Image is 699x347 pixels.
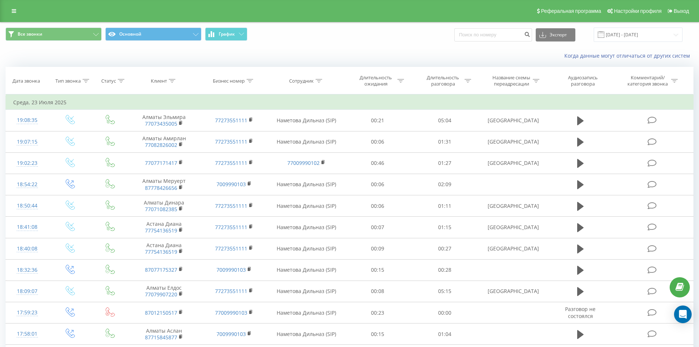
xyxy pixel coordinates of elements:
[344,259,411,281] td: 00:15
[411,323,478,345] td: 01:04
[492,75,531,87] div: Название схемы переадресации
[13,242,41,256] div: 18:40:08
[269,131,344,152] td: Наметова Дильназ (SIP)
[105,28,201,41] button: Основной
[13,177,41,192] div: 18:54:22
[145,227,177,234] a: 77754136519
[344,238,411,259] td: 00:09
[411,195,478,217] td: 01:11
[129,110,199,131] td: Алматы Эльмира
[145,159,177,166] a: 77077171417
[215,159,247,166] a: 77273551111
[129,323,199,345] td: Алматы Аслан
[145,309,177,316] a: 87012150517
[215,202,247,209] a: 77273551111
[145,206,177,213] a: 77071082385
[129,174,199,195] td: Алматы Меруерт
[411,217,478,238] td: 01:15
[215,309,247,316] a: 77009990103
[6,95,693,110] td: Среда, 23 Июля 2025
[13,327,41,341] div: 17:58:01
[145,334,177,341] a: 87715845877
[18,31,42,37] span: Все звонки
[411,152,478,174] td: 01:27
[101,78,116,84] div: Статус
[215,224,247,231] a: 77273551111
[215,288,247,294] a: 77273551111
[269,259,344,281] td: Наметова Дильназ (SIP)
[145,141,177,148] a: 77082826002
[344,323,411,345] td: 00:15
[411,302,478,323] td: 00:00
[269,323,344,345] td: Наметова Дильназ (SIP)
[145,248,177,255] a: 77754136519
[269,110,344,131] td: Наметова Дильназ (SIP)
[614,8,662,14] span: Настройки профиля
[13,220,41,234] div: 18:41:08
[674,306,692,323] div: Open Intercom Messenger
[269,281,344,302] td: Наметова Дильназ (SIP)
[215,245,247,252] a: 77273551111
[674,8,689,14] span: Выход
[145,184,177,191] a: 87778426656
[564,52,693,59] a: Когда данные могут отличаться от других систем
[13,263,41,277] div: 18:32:36
[344,152,411,174] td: 00:46
[145,266,177,273] a: 87077175327
[454,28,532,41] input: Поиск по номеру
[411,281,478,302] td: 05:15
[269,302,344,323] td: Наметова Дильназ (SIP)
[6,28,102,41] button: Все звонки
[478,195,548,217] td: [GEOGRAPHIC_DATA]
[423,75,463,87] div: Длительность разговора
[411,238,478,259] td: 00:27
[151,78,167,84] div: Клиент
[411,259,478,281] td: 00:28
[13,306,41,320] div: 17:59:23
[626,75,669,87] div: Комментарий/категория звонка
[559,75,607,87] div: Аудиозапись разговора
[344,217,411,238] td: 00:07
[216,266,246,273] a: 7009990103
[12,78,40,84] div: Дата звонка
[411,174,478,195] td: 02:09
[13,135,41,149] div: 19:07:15
[219,32,235,37] span: График
[411,110,478,131] td: 05:04
[478,281,548,302] td: [GEOGRAPHIC_DATA]
[541,8,601,14] span: Реферальная программа
[13,199,41,213] div: 18:50:44
[269,217,344,238] td: Наметова Дильназ (SIP)
[478,110,548,131] td: [GEOGRAPHIC_DATA]
[13,284,41,299] div: 18:09:07
[344,131,411,152] td: 00:06
[129,238,199,259] td: Астана Диана
[344,281,411,302] td: 00:08
[215,138,247,145] a: 77273551111
[344,195,411,217] td: 00:06
[536,28,575,41] button: Экспорт
[478,131,548,152] td: [GEOGRAPHIC_DATA]
[269,195,344,217] td: Наметова Дильназ (SIP)
[269,174,344,195] td: Наметова Дильназ (SIP)
[216,330,246,337] a: 7009990103
[216,181,246,188] a: 7009990103
[565,306,596,319] span: Разговор не состоялся
[13,156,41,170] div: 19:02:23
[129,131,199,152] td: Алматы Амирлан
[129,217,199,238] td: Астана Диана
[478,152,548,174] td: [GEOGRAPHIC_DATA]
[13,113,41,127] div: 19:08:35
[129,281,199,302] td: Алматы Елдос
[55,78,81,84] div: Тип звонка
[213,78,245,84] div: Бизнес номер
[215,117,247,124] a: 77273551111
[205,28,247,41] button: График
[356,75,396,87] div: Длительность ожидания
[145,291,177,298] a: 77079907220
[478,217,548,238] td: [GEOGRAPHIC_DATA]
[289,78,314,84] div: Сотрудник
[269,238,344,259] td: Наметова Дильназ (SIP)
[411,131,478,152] td: 01:31
[344,302,411,323] td: 00:23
